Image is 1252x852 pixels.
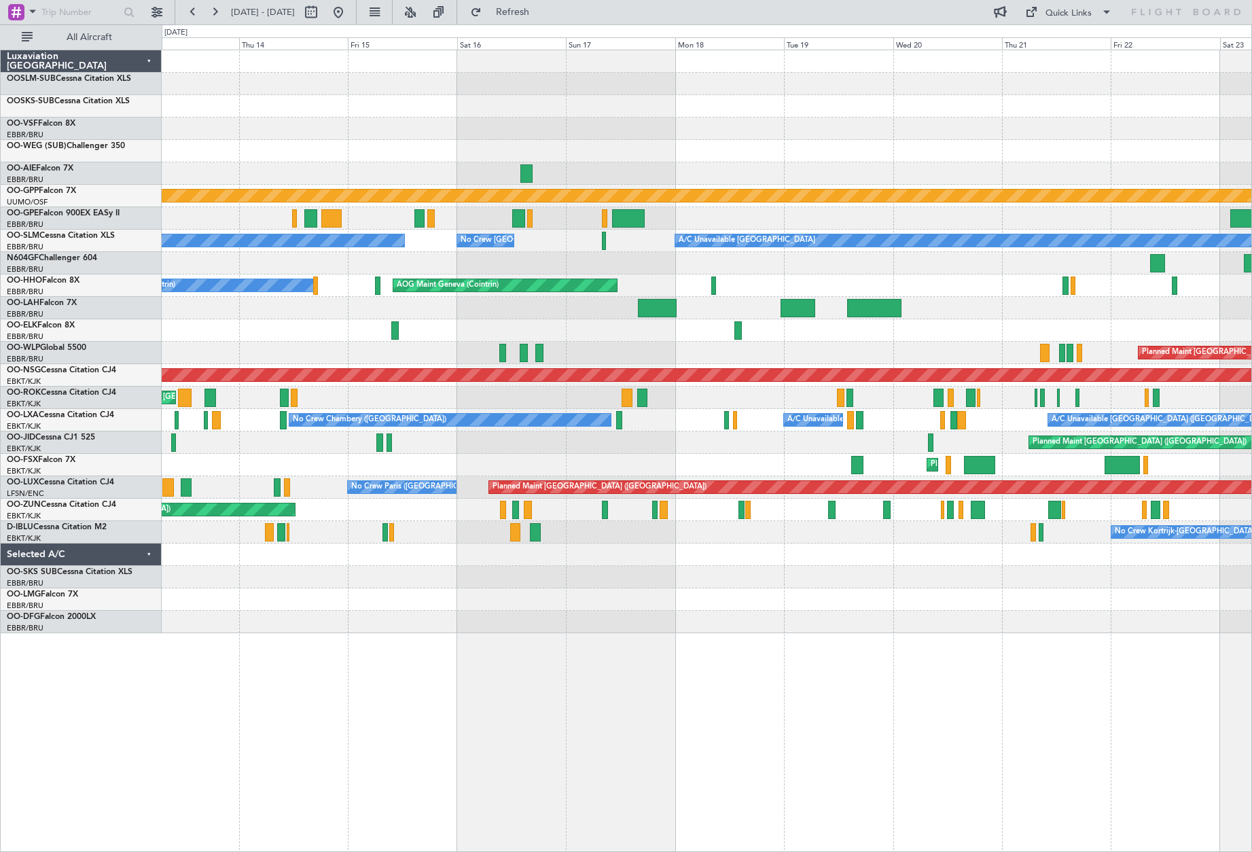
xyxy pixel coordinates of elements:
a: EBBR/BRU [7,219,43,230]
span: OO-SLM [7,232,39,240]
a: D-IBLUCessna Citation M2 [7,523,107,531]
a: UUMO/OSF [7,197,48,207]
div: No Crew Chambery ([GEOGRAPHIC_DATA]) [293,410,446,430]
a: OO-FSXFalcon 7X [7,456,75,464]
span: OO-ZUN [7,501,41,509]
span: OO-LXA [7,411,39,419]
a: EBKT/KJK [7,466,41,476]
a: OO-WEG (SUB)Challenger 350 [7,142,125,150]
a: OOSLM-SUBCessna Citation XLS [7,75,131,83]
a: OO-AIEFalcon 7X [7,164,73,173]
a: OO-LXACessna Citation CJ4 [7,411,114,419]
span: [DATE] - [DATE] [231,6,295,18]
a: OO-DFGFalcon 2000LX [7,613,96,621]
a: OO-LAHFalcon 7X [7,299,77,307]
div: A/C Unavailable [GEOGRAPHIC_DATA] ([GEOGRAPHIC_DATA] National) [787,410,1040,430]
span: OO-VSF [7,120,38,128]
div: Sat 16 [457,37,566,50]
div: No Crew [GEOGRAPHIC_DATA] ([GEOGRAPHIC_DATA] National) [461,230,688,251]
span: OO-WLP [7,344,40,352]
a: LFSN/ENC [7,489,44,499]
a: EBBR/BRU [7,578,43,588]
span: OO-ELK [7,321,37,330]
a: EBKT/KJK [7,376,41,387]
div: Planned Maint [GEOGRAPHIC_DATA] ([GEOGRAPHIC_DATA]) [1033,432,1247,452]
span: N604GF [7,254,39,262]
div: Sun 17 [566,37,675,50]
div: Fri 22 [1111,37,1219,50]
input: Trip Number [41,2,120,22]
span: OO-JID [7,433,35,442]
a: OO-LUXCessna Citation CJ4 [7,478,114,486]
div: Thu 21 [1002,37,1111,50]
a: OO-ZUNCessna Citation CJ4 [7,501,116,509]
a: EBBR/BRU [7,242,43,252]
a: OO-ROKCessna Citation CJ4 [7,389,116,397]
span: OO-GPP [7,187,39,195]
a: EBKT/KJK [7,444,41,454]
span: OO-FSX [7,456,38,464]
span: OO-ROK [7,389,41,397]
button: All Aircraft [15,26,147,48]
a: OO-SLMCessna Citation XLS [7,232,115,240]
span: All Aircraft [35,33,143,42]
span: OO-HHO [7,277,42,285]
a: EBKT/KJK [7,421,41,431]
a: EBKT/KJK [7,533,41,544]
span: OO-AIE [7,164,36,173]
span: OO-LMG [7,590,41,599]
span: Refresh [484,7,541,17]
span: OO-LAH [7,299,39,307]
span: OO-LUX [7,478,39,486]
span: OOSKS-SUB [7,97,54,105]
div: Planned Maint [GEOGRAPHIC_DATA] ([GEOGRAPHIC_DATA]) [493,477,707,497]
div: A/C Unavailable [GEOGRAPHIC_DATA] [679,230,815,251]
a: OO-ELKFalcon 8X [7,321,75,330]
div: Quick Links [1045,7,1092,20]
a: OO-GPEFalcon 900EX EASy II [7,209,120,217]
span: OO-DFG [7,613,40,621]
a: OO-GPPFalcon 7X [7,187,76,195]
a: EBBR/BRU [7,601,43,611]
div: Planned Maint Kortrijk-[GEOGRAPHIC_DATA] [931,455,1089,475]
button: Quick Links [1018,1,1119,23]
div: Tue 19 [784,37,893,50]
a: EBBR/BRU [7,309,43,319]
a: OO-WLPGlobal 5500 [7,344,86,352]
span: D-IBLU [7,523,33,531]
div: Fri 15 [348,37,457,50]
a: EBBR/BRU [7,332,43,342]
div: No Crew Paris ([GEOGRAPHIC_DATA]) [351,477,486,497]
a: EBBR/BRU [7,287,43,297]
span: OO-WEG (SUB) [7,142,67,150]
div: Wed 13 [130,37,238,50]
div: AOG Maint Geneva (Cointrin) [397,275,499,296]
a: OO-VSFFalcon 8X [7,120,75,128]
div: Thu 14 [239,37,348,50]
a: EBBR/BRU [7,354,43,364]
div: Mon 18 [675,37,784,50]
div: [DATE] [164,27,187,39]
span: OO-NSG [7,366,41,374]
a: EBKT/KJK [7,511,41,521]
div: Wed 20 [893,37,1002,50]
a: EBBR/BRU [7,175,43,185]
span: OOSLM-SUB [7,75,56,83]
a: EBKT/KJK [7,399,41,409]
a: EBBR/BRU [7,623,43,633]
span: OO-GPE [7,209,39,217]
a: OO-JIDCessna CJ1 525 [7,433,95,442]
a: OO-NSGCessna Citation CJ4 [7,366,116,374]
a: EBBR/BRU [7,264,43,274]
a: N604GFChallenger 604 [7,254,97,262]
a: EBBR/BRU [7,130,43,140]
span: OO-SKS SUB [7,568,57,576]
a: OO-HHOFalcon 8X [7,277,79,285]
button: Refresh [464,1,545,23]
a: OO-SKS SUBCessna Citation XLS [7,568,132,576]
a: OOSKS-SUBCessna Citation XLS [7,97,130,105]
a: OO-LMGFalcon 7X [7,590,78,599]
